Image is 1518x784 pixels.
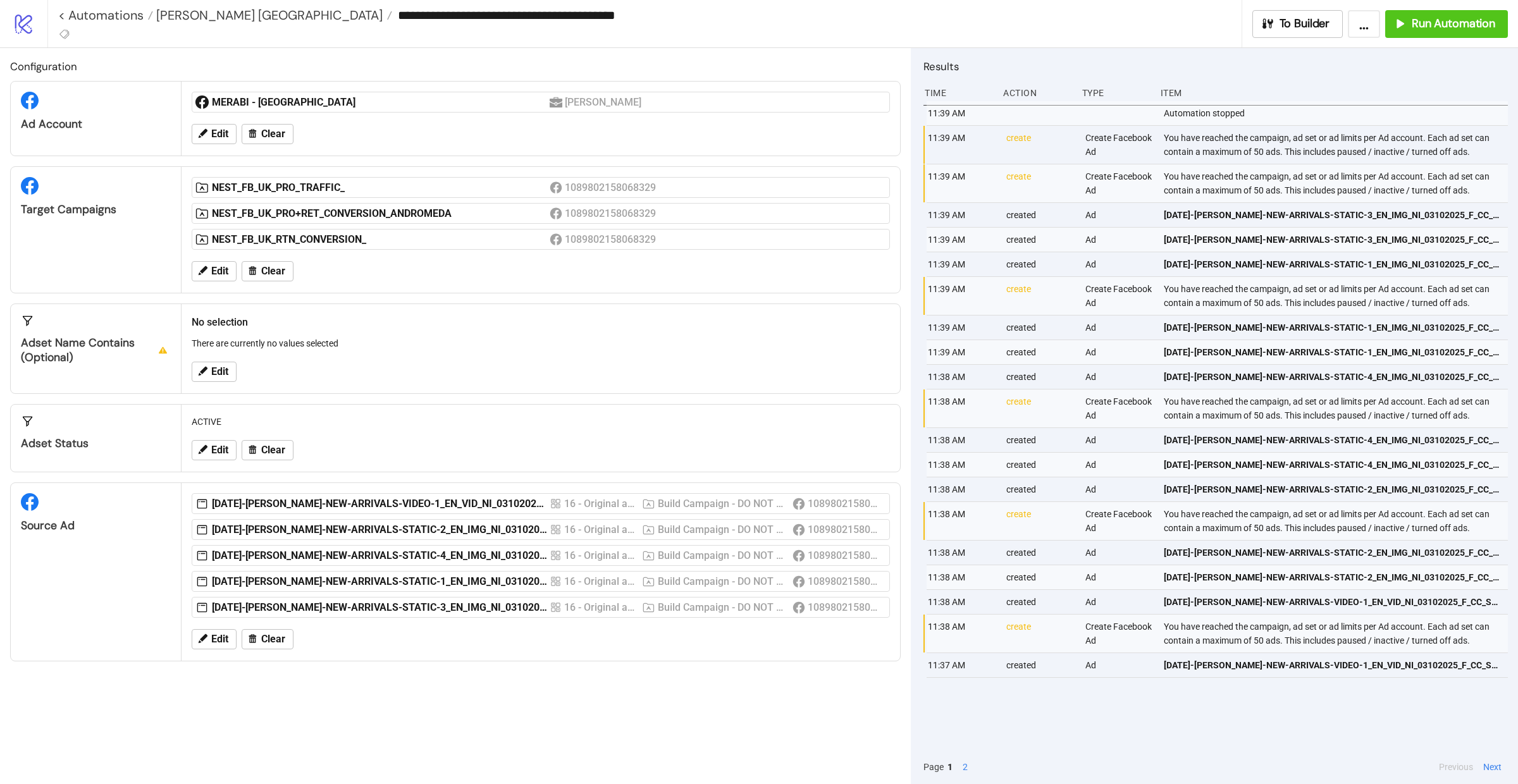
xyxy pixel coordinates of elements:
[21,518,171,533] div: Source Ad
[927,365,996,389] div: 11:38 AM
[1084,477,1154,501] div: Ad
[1163,126,1511,164] div: You have reached the campaign, ad set or ad limits per Ad account. Each ad set can contain a maxi...
[1084,615,1154,652] div: Create Facebook Ad
[1164,570,1502,584] span: [DATE]-[PERSON_NAME]-NEW-ARRIVALS-STATIC-2_EN_IMG_NI_03102025_F_CC_SC1_USP11_BAU
[927,477,996,501] div: 11:38 AM
[1479,760,1505,774] button: Next
[1164,208,1502,222] span: [DATE]-[PERSON_NAME]-NEW-ARRIVALS-STATIC-3_EN_IMG_NI_03102025_F_CC_SC1_USP11_BAU
[944,760,956,774] button: 1
[1412,16,1495,31] span: Run Automation
[923,58,1508,75] h2: Results
[211,444,228,456] span: Edit
[1084,389,1154,427] div: Create Facebook Ad
[1005,315,1075,340] div: created
[212,181,550,195] div: NEST_FB_UK_PRO_TRAFFIC_
[1005,565,1075,589] div: created
[565,180,658,195] div: 1089802158068329
[1163,101,1511,125] div: Automation stopped
[565,94,644,110] div: [PERSON_NAME]
[1164,252,1502,276] a: [DATE]-[PERSON_NAME]-NEW-ARRIVALS-STATIC-1_EN_IMG_NI_03102025_F_CC_SC1_USP11_BAU
[1084,228,1154,252] div: Ad
[1164,257,1502,271] span: [DATE]-[PERSON_NAME]-NEW-ARRIVALS-STATIC-1_EN_IMG_NI_03102025_F_CC_SC1_USP11_BAU
[658,599,787,615] div: Build Campaign - DO NOT SET LIVE
[927,453,996,477] div: 11:38 AM
[1164,428,1502,452] a: [DATE]-[PERSON_NAME]-NEW-ARRIVALS-STATIC-4_EN_IMG_NI_03102025_F_CC_SC1_USP11_BAU
[1164,546,1502,560] span: [DATE]-[PERSON_NAME]-NEW-ARRIVALS-STATIC-2_EN_IMG_NI_03102025_F_CC_SC1_USP11_BAU
[1348,10,1380,38] button: ...
[1159,81,1508,105] div: Item
[927,340,996,364] div: 11:39 AM
[187,410,895,434] div: ACTIVE
[261,634,285,645] span: Clear
[927,653,996,677] div: 11:37 AM
[1084,502,1154,540] div: Create Facebook Ad
[1164,541,1502,565] a: [DATE]-[PERSON_NAME]-NEW-ARRIVALS-STATIC-2_EN_IMG_NI_03102025_F_CC_SC1_USP11_BAU
[192,440,237,460] button: Edit
[192,629,237,649] button: Edit
[927,590,996,614] div: 11:38 AM
[1163,615,1511,652] div: You have reached the campaign, ad set or ad limits per Ad account. Each ad set can contain a maxi...
[1005,428,1075,452] div: created
[192,124,237,144] button: Edit
[242,440,293,460] button: Clear
[1005,502,1075,540] div: create
[261,444,285,456] span: Clear
[1164,590,1502,614] a: [DATE]-[PERSON_NAME]-NEW-ARRIVALS-VIDEO-1_EN_VID_NI_03102025_F_CC_SC1_USP11_BAU
[212,207,550,221] div: NEST_FB_UK_PRO+RET_CONVERSION_ANDROMEDA
[658,548,787,563] div: Build Campaign - DO NOT SET LIVE
[1164,453,1502,477] a: [DATE]-[PERSON_NAME]-NEW-ARRIVALS-STATIC-4_EN_IMG_NI_03102025_F_CC_SC1_USP11_BAU
[564,496,637,511] div: 16 - Original ads UK
[261,128,285,140] span: Clear
[1252,10,1343,38] button: To Builder
[212,549,550,563] div: [DATE]-[PERSON_NAME]-NEW-ARRIVALS-STATIC-4_EN_IMG_NI_03102025_F_CC_SC1_USP11_BAU
[1005,477,1075,501] div: created
[1164,658,1502,672] span: [DATE]-[PERSON_NAME]-NEW-ARRIVALS-VIDEO-1_EN_VID_NI_03102025_F_CC_SC1_USP11_BAU
[1084,164,1154,202] div: Create Facebook Ad
[211,128,228,140] span: Edit
[927,541,996,565] div: 11:38 AM
[212,575,550,589] div: [DATE]-[PERSON_NAME]-NEW-ARRIVALS-STATIC-1_EN_IMG_NI_03102025_F_CC_SC1_USP11_BAU
[808,599,882,615] div: 1089802158068329
[1084,428,1154,452] div: Ad
[211,634,228,645] span: Edit
[21,117,171,132] div: Ad Account
[927,502,996,540] div: 11:38 AM
[927,615,996,652] div: 11:38 AM
[1005,615,1075,652] div: create
[1081,81,1151,105] div: Type
[927,389,996,427] div: 11:38 AM
[1002,81,1071,105] div: Action
[1164,565,1502,589] a: [DATE]-[PERSON_NAME]-NEW-ARRIVALS-STATIC-2_EN_IMG_NI_03102025_F_CC_SC1_USP11_BAU
[923,760,944,774] span: Page
[1164,203,1502,227] a: [DATE]-[PERSON_NAME]-NEW-ARRIVALS-STATIC-3_EN_IMG_NI_03102025_F_CC_SC1_USP11_BAU
[1164,458,1502,472] span: [DATE]-[PERSON_NAME]-NEW-ARRIVALS-STATIC-4_EN_IMG_NI_03102025_F_CC_SC1_USP11_BAU
[1084,453,1154,477] div: Ad
[212,95,550,109] div: MERABI - [GEOGRAPHIC_DATA]
[58,9,153,21] a: < Automations
[153,7,383,23] span: [PERSON_NAME] [GEOGRAPHIC_DATA]
[1164,365,1502,389] a: [DATE]-[PERSON_NAME]-NEW-ARRIVALS-STATIC-4_EN_IMG_NI_03102025_F_CC_SC1_USP11_BAU
[1084,565,1154,589] div: Ad
[1005,252,1075,276] div: created
[1280,16,1330,31] span: To Builder
[1164,482,1502,496] span: [DATE]-[PERSON_NAME]-NEW-ARRIVALS-STATIC-2_EN_IMG_NI_03102025_F_CC_SC1_USP11_BAU
[1163,502,1511,540] div: You have reached the campaign, ad set or ad limits per Ad account. Each ad set can contain a maxi...
[21,436,171,451] div: Adset Status
[1005,365,1075,389] div: created
[565,231,658,247] div: 1089802158068329
[959,760,972,774] button: 2
[564,599,637,615] div: 16 - Original ads UK
[1005,203,1075,227] div: created
[1084,315,1154,340] div: Ad
[1005,389,1075,427] div: create
[192,261,237,281] button: Edit
[21,336,171,365] div: Adset Name contains (optional)
[927,101,996,125] div: 11:39 AM
[1385,10,1508,38] button: Run Automation
[1164,315,1502,340] a: [DATE]-[PERSON_NAME]-NEW-ARRIVALS-STATIC-1_EN_IMG_NI_03102025_F_CC_SC1_USP11_BAU
[564,573,637,589] div: 16 - Original ads UK
[1005,453,1075,477] div: created
[565,205,658,221] div: 1089802158068329
[1164,370,1502,384] span: [DATE]-[PERSON_NAME]-NEW-ARRIVALS-STATIC-4_EN_IMG_NI_03102025_F_CC_SC1_USP11_BAU
[1084,252,1154,276] div: Ad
